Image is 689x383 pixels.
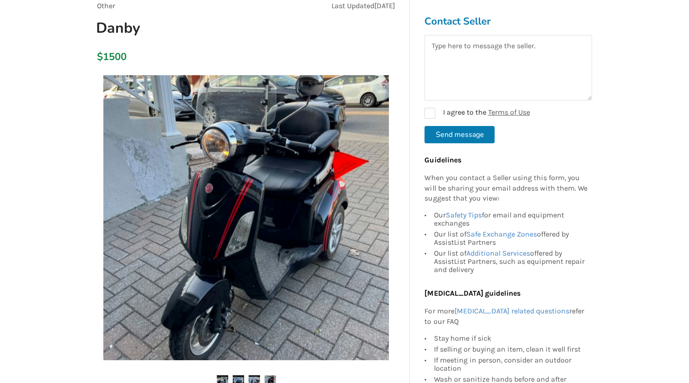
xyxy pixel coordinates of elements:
p: For more refer to our FAQ [424,306,587,327]
h3: Contact Seller [424,15,592,28]
div: If selling or buying an item, clean it well first [434,344,587,355]
a: Additional Services [466,249,530,258]
div: Our list of offered by AssistList Partners, such as equipment repair and delivery [434,248,587,274]
button: Send message [424,126,495,143]
b: Guidelines [424,156,461,164]
div: Our for email and equipment exchanges [434,212,587,229]
label: I agree to the [424,108,530,119]
a: Safety Tips [445,211,481,220]
img: danby -scooter-mobility-other-assistlist-listing [103,75,389,360]
a: [MEDICAL_DATA] related questions [454,307,569,315]
span: [DATE] [374,1,395,10]
div: Stay home if sick [434,334,587,344]
div: Our list of offered by AssistList Partners [434,229,587,248]
a: Safe Exchange Zones [466,230,536,239]
div: If meeting in person, consider an outdoor location [434,355,587,374]
span: Last Updated [332,1,374,10]
a: Terms of Use [488,108,530,116]
span: Other [97,1,115,10]
b: [MEDICAL_DATA] guidelines [424,289,520,298]
p: When you contact a Seller using this form, you will be sharing your email address with them. We s... [424,173,587,204]
div: $1500 [97,50,102,63]
h1: Danby [89,19,304,37]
